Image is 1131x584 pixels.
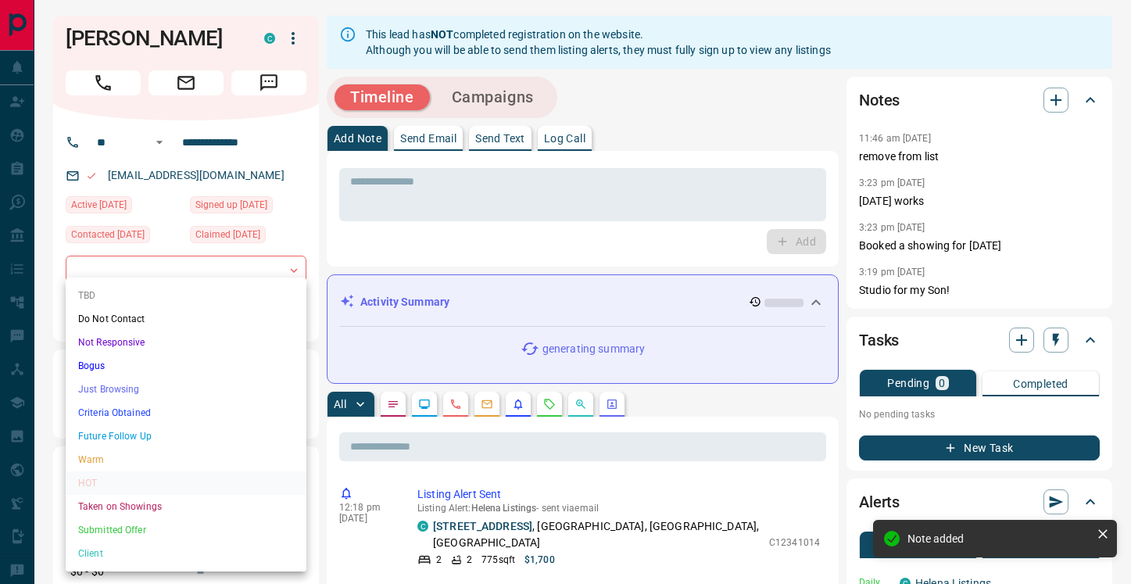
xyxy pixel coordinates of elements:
li: Just Browsing [66,378,306,401]
li: Criteria Obtained [66,401,306,425]
li: Taken on Showings [66,495,306,518]
li: Future Follow Up [66,425,306,448]
li: Client [66,542,306,565]
li: Warm [66,448,306,471]
div: Note added [907,532,1090,545]
li: Not Responsive [66,331,306,354]
li: Do Not Contact [66,307,306,331]
li: TBD [66,284,306,307]
li: Bogus [66,354,306,378]
li: Submitted Offer [66,518,306,542]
